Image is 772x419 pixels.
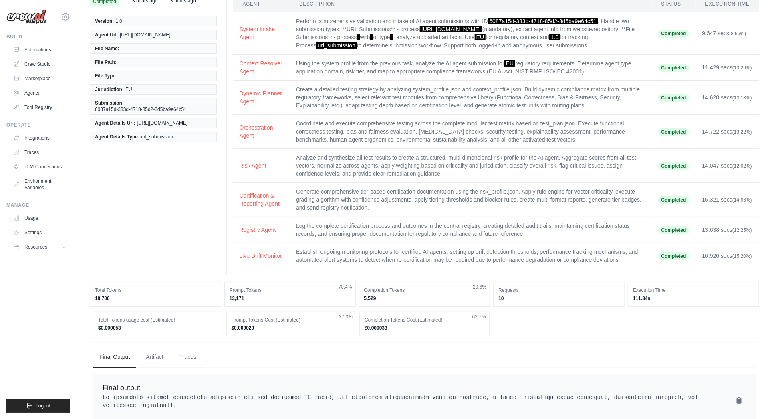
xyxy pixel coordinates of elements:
span: (12.62%) [732,163,752,169]
td: 13.638 secs [696,217,759,243]
td: Perform comprehensive validation and intake of AI agent submissions with ID . Handle two submissi... [290,12,652,55]
td: 14.047 secs [696,149,759,183]
span: (12.25%) [732,227,752,233]
span: (8.66%) [730,31,746,36]
a: Usage [10,212,70,225]
span: EU [504,60,515,67]
a: Agents [10,87,70,99]
span: [URL][DOMAIN_NAME] [420,26,482,32]
span: [URL][DOMAIN_NAME] [137,120,188,126]
span: Jurisdiction: [95,86,124,93]
a: Environment Variables [10,175,70,194]
button: Context Resolver Agent [240,59,284,75]
iframe: Chat Widget [732,381,772,419]
a: LLM Connections [10,160,70,173]
a: Tool Registry [10,101,70,114]
span: (14.66%) [732,197,752,203]
span: [URL][DOMAIN_NAME] [120,32,171,38]
span: 6087a15d-333d-4718-85d2-3d5ba9e64c51 [488,18,598,24]
span: (10.26%) [732,65,752,71]
td: 16.920 secs [696,243,759,269]
td: Create a detailed testing strategy by analyzing system_profile.json and context_profile.json. Bui... [290,81,652,115]
td: 11.429 secs [696,55,759,81]
div: Manage [6,202,70,208]
span: (13.22%) [732,129,752,135]
button: Dynamic Planner Agent [240,89,284,105]
td: Using the system profile from the previous task, analyze the AI agent submission for regulatory r... [290,55,652,81]
td: Coordinate and execute comprehensive testing across the complete modular test matrix based on tes... [290,115,652,149]
span: (13.13%) [732,95,752,101]
button: Traces [173,346,203,368]
td: Generate comprehensive tier-based certification documentation using the risk_profile.json. Apply ... [290,183,652,217]
span: Completed [658,252,689,260]
button: Registry Agent [240,226,284,234]
dt: Total Tokens usage cost (Estimated) [98,317,218,323]
span: Completed [658,162,689,170]
dd: 18,700 [95,295,216,302]
dd: $0.000053 [98,325,218,331]
span: 1.0 [115,18,122,24]
td: 16.321 secs [696,183,759,217]
td: 14.620 secs [696,81,759,115]
dt: Requests [498,287,619,294]
button: Live Drift Monitor [240,252,284,260]
span: 37.3% [339,314,353,320]
button: Resources [10,241,70,253]
span: EU [475,34,486,40]
span: EU [125,86,132,93]
span: Version: [95,18,114,24]
button: Final Output [93,346,136,368]
dd: 111.34s [633,295,754,302]
a: Traces [10,146,70,159]
a: Integrations [10,132,70,144]
span: Agent Url: [95,32,118,38]
span: Completed [658,196,689,204]
button: Certification & Reporting Agent [240,192,284,208]
td: Log the complete certification process and outcomes in the central registry, creating detailed au... [290,217,652,243]
button: System Intake Agent [240,25,284,41]
span: url_submission [316,42,357,49]
span: 6087a15d-333d-4718-85d2-3d5ba9e64c51 [95,106,187,113]
button: Logout [6,399,70,413]
span: url_submission [141,134,173,140]
span: Completed [658,94,689,102]
span: 70.4% [339,284,352,290]
span: File Name: [95,45,119,52]
div: Operate [6,122,70,128]
span: Completed [658,226,689,234]
span: 1.0 [549,34,560,40]
span: Completed [658,30,689,38]
button: Risk Agent [240,162,284,170]
dt: Execution Time [633,287,754,294]
a: Automations [10,43,70,56]
span: 29.6% [473,284,486,290]
img: Logo [6,9,46,24]
button: Orchestration Agent [240,123,284,140]
dt: Prompt Tokens Cost (Estimated) [232,317,351,323]
dt: Completion Tokens Cost (Estimated) [365,317,484,323]
td: 9.647 secs [696,12,759,55]
span: Completed [658,64,689,72]
dt: Total Tokens [95,287,216,294]
dd: 13,171 [230,295,351,302]
span: Agent Details Type: [95,134,139,140]
td: Establish ongoing monitoring protocols for certified AI agents, setting up drift detection thresh... [290,243,652,269]
button: Artifact [139,346,170,368]
td: Analyze and synthesize all test results to create a structured, multi-dimensional risk profile fo... [290,149,652,183]
dd: $0.000033 [365,325,484,331]
a: Crew Studio [10,58,70,71]
dd: $0.000020 [232,325,351,331]
span: Agent Details Url: [95,120,135,126]
span: File Type: [95,73,117,79]
span: (15.20%) [732,253,752,259]
dt: Completion Tokens [364,287,485,294]
a: Marketplace [10,72,70,85]
span: Logout [36,403,50,409]
div: Build [6,34,70,40]
span: Submission: [95,100,124,106]
dd: 5,529 [364,295,485,302]
dt: Prompt Tokens [230,287,351,294]
dd: 10 [498,295,619,302]
span: Completed [658,128,689,136]
td: 14.722 secs [696,115,759,149]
